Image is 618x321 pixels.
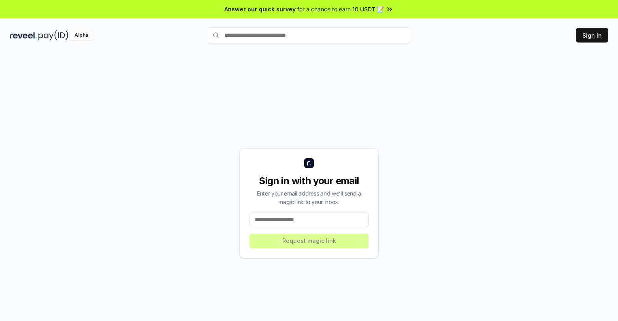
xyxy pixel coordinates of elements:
[576,28,608,43] button: Sign In
[10,30,37,40] img: reveel_dark
[224,5,296,13] span: Answer our quick survey
[249,189,369,206] div: Enter your email address and we’ll send a magic link to your inbox.
[304,158,314,168] img: logo_small
[249,174,369,187] div: Sign in with your email
[38,30,68,40] img: pay_id
[70,30,93,40] div: Alpha
[297,5,384,13] span: for a chance to earn 10 USDT 📝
